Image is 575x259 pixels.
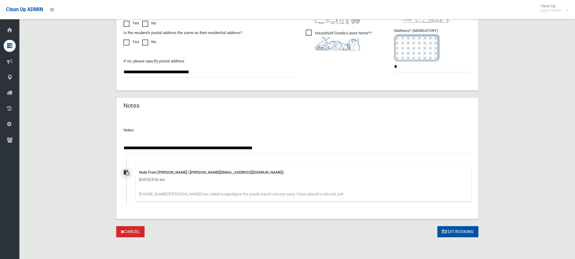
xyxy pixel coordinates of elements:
label: Is the resident's postal address the same as their residential address? [123,29,242,36]
img: b13cc3517677393f34c0a387616ef184.png [315,37,360,50]
div: [DATE] 8:54 am [139,176,468,183]
header: Notes [116,100,147,112]
span: Household Goods/Loose Items* [306,30,372,50]
span: Clean Up ADMIN [6,7,43,12]
a: Cancel [116,226,145,237]
div: Note from [PERSON_NAME] ([PERSON_NAME][EMAIL_ADDRESS][DOMAIN_NAME]) [139,169,468,176]
button: Edit Booking [437,226,478,237]
label: No [142,38,156,46]
p: Notes [123,127,471,134]
label: No [142,20,156,27]
label: If no, please specify postal address [123,58,184,65]
small: Super Admin [541,8,561,13]
label: Yes [123,20,139,27]
i: ? [315,31,372,50]
label: Yes [123,38,139,46]
span: [PHONE_NUMBER] [PERSON_NAME] has called to appoligise the waste wasn't out very sorry. I have pla... [139,192,343,196]
span: Clean Up [538,4,567,13]
img: e7408bece873d2c1783593a074e5cb2f.png [394,34,439,61]
span: Mattress* (MANDATORY) [394,28,471,61]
